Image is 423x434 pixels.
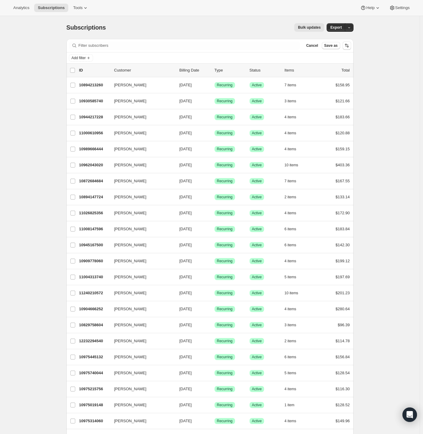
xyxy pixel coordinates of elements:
span: [PERSON_NAME] [114,82,147,88]
button: [PERSON_NAME] [111,304,171,314]
span: 5 items [285,371,296,375]
span: Active [252,419,262,423]
div: Open Intercom Messenger [402,407,417,422]
p: 11008147596 [79,226,109,232]
button: 6 items [285,225,303,233]
div: 11000610956[PERSON_NAME][DATE]SuccessRecurringSuccessActive4 items$120.88 [79,129,350,137]
span: $199.12 [336,259,350,263]
span: [DATE] [179,259,192,263]
span: [PERSON_NAME] [114,386,147,392]
button: 1 item [285,401,301,409]
button: Analytics [10,4,33,12]
span: [PERSON_NAME] [114,98,147,104]
span: [PERSON_NAME] [114,226,147,232]
span: Settings [395,5,410,10]
span: [DATE] [179,163,192,167]
span: Recurring [217,355,233,359]
button: [PERSON_NAME] [111,224,171,234]
span: Active [252,163,262,168]
button: 2 items [285,337,303,345]
p: 10975740044 [79,370,109,376]
button: 6 items [285,241,303,249]
span: $167.55 [336,179,350,183]
button: [PERSON_NAME] [111,192,171,202]
span: [PERSON_NAME] [114,210,147,216]
span: [DATE] [179,275,192,279]
div: 12232294540[PERSON_NAME][DATE]SuccessRecurringSuccessActive2 items$114.78 [79,337,350,345]
p: 10962043020 [79,162,109,168]
span: [DATE] [179,371,192,375]
p: 10872684684 [79,178,109,184]
button: 4 items [285,385,303,393]
span: Active [252,227,262,231]
button: [PERSON_NAME] [111,336,171,346]
span: [DATE] [179,323,192,327]
span: [DATE] [179,355,192,359]
span: 4 items [285,115,296,120]
p: Customer [114,67,175,73]
button: [PERSON_NAME] [111,352,171,362]
span: Recurring [217,163,233,168]
div: 10975445132[PERSON_NAME][DATE]SuccessRecurringSuccessActive6 items$156.84 [79,353,350,361]
button: 4 items [285,257,303,265]
span: [PERSON_NAME] [114,242,147,248]
span: [DATE] [179,387,192,391]
span: $149.96 [336,419,350,423]
span: Recurring [217,211,233,215]
span: Recurring [217,323,233,327]
p: 10975019148 [79,402,109,408]
div: 10975314060[PERSON_NAME][DATE]SuccessRecurringSuccessActive4 items$149.96 [79,417,350,425]
span: [DATE] [179,403,192,407]
span: [PERSON_NAME] [114,322,147,328]
input: Filter subscribers [79,41,300,50]
span: [DATE] [179,179,192,183]
p: 12232294540 [79,338,109,344]
span: 4 items [285,131,296,136]
div: 10872684684[PERSON_NAME][DATE]SuccessRecurringSuccessActive7 items$167.55 [79,177,350,185]
span: Subscriptions [66,24,106,31]
span: $142.30 [336,243,350,247]
p: 10944217228 [79,114,109,120]
span: Recurring [217,259,233,263]
div: 10894147724[PERSON_NAME][DATE]SuccessRecurringSuccessActive2 items$133.14 [79,193,350,201]
button: [PERSON_NAME] [111,272,171,282]
span: Active [252,307,262,311]
span: $116.30 [336,387,350,391]
div: 10930585740[PERSON_NAME][DATE]SuccessRecurringSuccessActive3 items$121.66 [79,97,350,105]
button: [PERSON_NAME] [111,80,171,90]
span: Active [252,275,262,279]
span: Recurring [217,99,233,104]
span: $201.23 [336,291,350,295]
span: [DATE] [179,147,192,151]
p: 10975445132 [79,354,109,360]
span: [DATE] [179,339,192,343]
p: Total [341,67,350,73]
button: [PERSON_NAME] [111,240,171,250]
span: Recurring [217,115,233,120]
span: 5 items [285,275,296,279]
span: [DATE] [179,211,192,215]
span: 6 items [285,227,296,231]
p: 10909778060 [79,258,109,264]
span: [DATE] [179,195,192,199]
div: 11240210572[PERSON_NAME][DATE]SuccessRecurringSuccessActive10 items$201.23 [79,289,350,297]
span: [PERSON_NAME] [114,290,147,296]
button: Settings [386,4,413,12]
span: Cancel [306,43,318,48]
span: Active [252,323,262,327]
button: 4 items [285,129,303,137]
span: [PERSON_NAME] [114,114,147,120]
span: 1 item [285,403,295,407]
span: 4 items [285,307,296,311]
span: 3 items [285,99,296,104]
button: 4 items [285,305,303,313]
span: [PERSON_NAME] [114,130,147,136]
button: 7 items [285,81,303,89]
span: Active [252,403,262,407]
p: 10945167500 [79,242,109,248]
div: Type [215,67,245,73]
span: $156.84 [336,355,350,359]
div: 11008147596[PERSON_NAME][DATE]SuccessRecurringSuccessActive6 items$183.84 [79,225,350,233]
span: Save as [324,43,338,48]
span: Recurring [217,243,233,247]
